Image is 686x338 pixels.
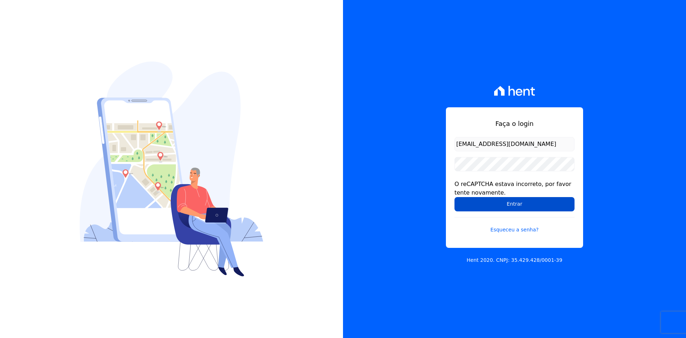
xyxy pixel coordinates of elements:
a: Esqueceu a senha? [454,217,575,234]
input: Email [454,137,575,151]
div: O reCAPTCHA estava incorreto, por favor tente novamente. [454,180,575,197]
input: Entrar [454,197,575,211]
h1: Faça o login [454,119,575,128]
img: Login [80,62,263,276]
p: Hent 2020. CNPJ: 35.429.428/0001-39 [467,256,562,264]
